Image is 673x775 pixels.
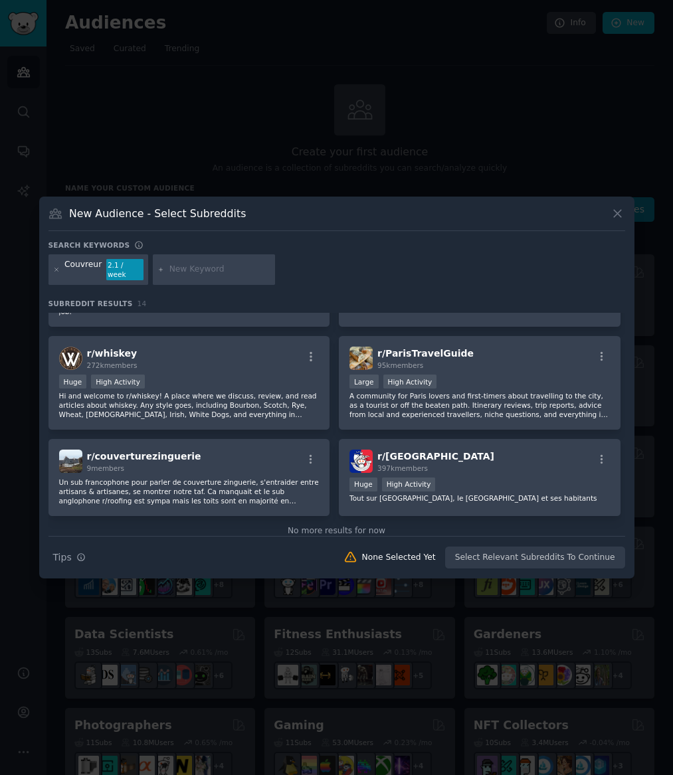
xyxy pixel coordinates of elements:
[87,451,201,462] span: r/ couverturezinguerie
[59,391,320,419] p: Hi and welcome to r/whiskey! A place where we discuss, review, and read articles about whiskey. A...
[349,347,373,370] img: ParisTravelGuide
[349,375,379,388] div: Large
[169,264,270,276] input: New Keyword
[59,347,82,370] img: whiskey
[383,375,437,388] div: High Activity
[377,361,423,369] span: 95k members
[59,477,320,505] p: Un sub francophone pour parler de couverture zinguerie, s'entraider entre artisans & artisanes, s...
[87,348,138,359] span: r/ whiskey
[48,546,90,569] button: Tips
[106,259,144,280] div: 2.1 / week
[59,450,82,473] img: couverturezinguerie
[349,477,377,491] div: Huge
[91,375,145,388] div: High Activity
[59,375,87,388] div: Huge
[138,300,147,307] span: 14
[349,391,610,419] p: A community for Paris lovers and first-timers about travelling to the city, as a tourist or off t...
[48,299,133,308] span: Subreddit Results
[69,207,246,220] h3: New Audience - Select Subreddits
[377,464,428,472] span: 397k members
[53,551,72,564] span: Tips
[349,493,610,503] p: Tout sur [GEOGRAPHIC_DATA], le [GEOGRAPHIC_DATA] et ses habitants
[362,552,436,564] div: None Selected Yet
[48,525,625,537] div: No more results for now
[377,348,474,359] span: r/ ParisTravelGuide
[382,477,436,491] div: High Activity
[377,451,494,462] span: r/ [GEOGRAPHIC_DATA]
[48,240,130,250] h3: Search keywords
[87,464,125,472] span: 9 members
[349,450,373,473] img: paris
[87,361,138,369] span: 272k members
[64,259,102,280] div: Couvreur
